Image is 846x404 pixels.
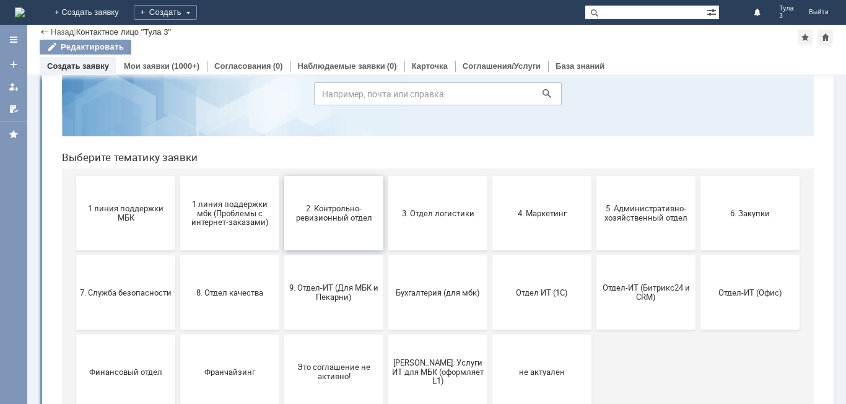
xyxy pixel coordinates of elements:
a: Согласования [214,61,271,71]
span: Расширенный поиск [707,6,719,17]
span: Бухгалтерия (для мбк) [340,260,432,270]
a: Создать заявку [4,55,24,74]
span: Отдел ИТ (1С) [444,260,536,270]
span: 5. Административно-хозяйственный отдел [548,177,640,195]
span: Тула [779,5,794,12]
button: 2. Контрольно-ревизионный отдел [232,149,331,223]
span: Отдел-ИТ (Битрикс24 и CRM) [548,256,640,274]
a: Перейти на домашнюю страницу [15,7,25,17]
span: Франчайзинг [132,340,224,349]
button: Франчайзинг [128,307,227,382]
span: 4. Маркетинг [444,181,536,190]
a: Мои заявки [4,77,24,97]
button: 4. Маркетинг [440,149,539,223]
button: [PERSON_NAME]. Услуги ИТ для МБК (оформляет L1) [336,307,435,382]
a: Соглашения/Услуги [463,61,541,71]
button: 9. Отдел-ИТ (Для МБК и Пекарни) [232,228,331,302]
a: Создать заявку [47,61,109,71]
button: 3. Отдел логистики [336,149,435,223]
div: Создать [134,5,197,20]
button: 8. Отдел качества [128,228,227,302]
button: Бухгалтерия (для мбк) [336,228,435,302]
span: 3 [779,12,794,20]
span: Отдел-ИТ (Офис) [652,260,744,270]
span: 9. Отдел-ИТ (Для МБК и Пекарни) [236,256,328,274]
button: Отдел-ИТ (Битрикс24 и CRM) [544,228,643,302]
label: Воспользуйтесь поиском [262,30,510,43]
div: (0) [273,61,283,71]
button: 6. Закупки [648,149,748,223]
div: | [74,27,76,36]
button: Отдел-ИТ (Офис) [648,228,748,302]
button: 1 линия поддержки МБК [24,149,123,223]
header: Выберите тематику заявки [10,124,762,136]
span: [PERSON_NAME]. Услуги ИТ для МБК (оформляет L1) [340,330,432,358]
button: Отдел ИТ (1С) [440,228,539,302]
span: 8. Отдел качества [132,260,224,270]
span: 2. Контрольно-ревизионный отдел [236,177,328,195]
a: База знаний [556,61,604,71]
button: 7. Служба безопасности [24,228,123,302]
a: Мои заявки [124,61,170,71]
button: 1 линия поддержки мбк (Проблемы с интернет-заказами) [128,149,227,223]
div: Сделать домашней страницей [818,30,833,45]
span: 7. Служба безопасности [28,260,120,270]
a: Мои согласования [4,99,24,119]
span: 1 линия поддержки МБК [28,177,120,195]
div: Контактное лицо "Тула 3" [76,27,171,37]
a: Карточка [412,61,448,71]
a: Назад [51,27,74,37]
input: Например, почта или справка [262,55,510,78]
span: Это соглашение не активно! [236,335,328,354]
img: logo [15,7,25,17]
span: не актуален [444,340,536,349]
button: Это соглашение не активно! [232,307,331,382]
span: Финансовый отдел [28,340,120,349]
a: Наблюдаемые заявки [298,61,385,71]
span: 6. Закупки [652,181,744,190]
span: 1 линия поддержки мбк (Проблемы с интернет-заказами) [132,172,224,200]
div: (0) [387,61,397,71]
span: 3. Отдел логистики [340,181,432,190]
button: 5. Административно-хозяйственный отдел [544,149,643,223]
div: (1000+) [172,61,199,71]
button: не актуален [440,307,539,382]
button: Финансовый отдел [24,307,123,382]
div: Добавить в избранное [798,30,813,45]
